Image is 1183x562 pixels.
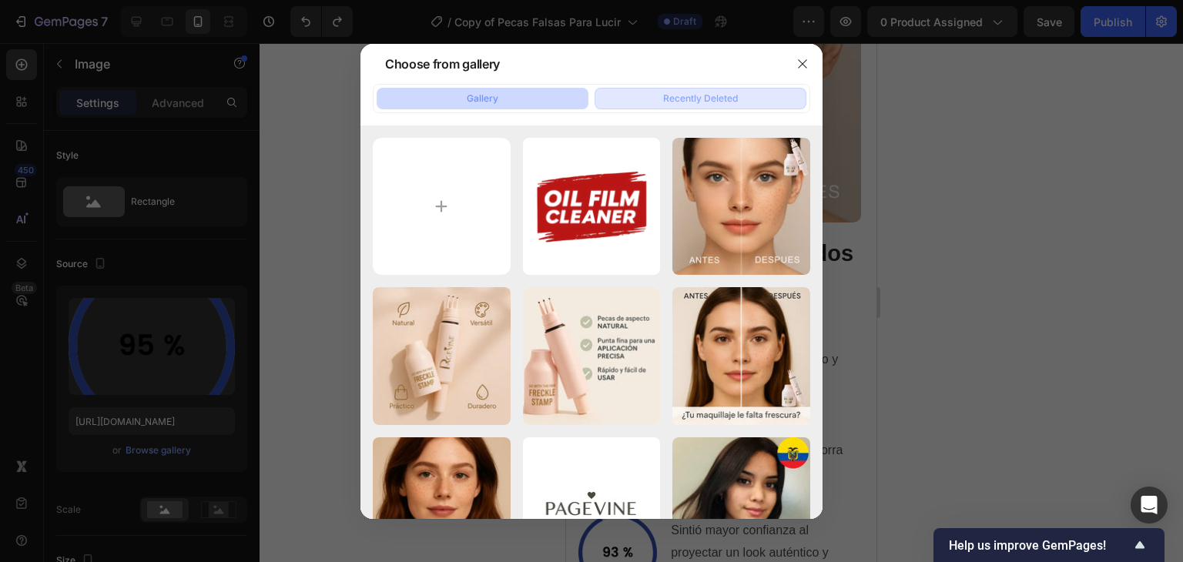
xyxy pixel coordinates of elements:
div: Recently Deleted [663,92,738,105]
span: Help us improve GemPages! [949,538,1131,553]
img: image [523,478,661,533]
img: image [373,287,511,425]
img: image [672,287,810,425]
div: Choose from gallery [385,55,500,73]
div: Gallery [467,92,498,105]
button: Gallery [377,88,588,109]
button: Recently Deleted [595,88,806,109]
p: Notó un acabado más fresco y natural en su maquillaje. [105,306,297,350]
div: Open Intercom Messenger [1131,487,1168,524]
img: image [523,165,661,247]
img: image [672,138,810,276]
p: Sintió mayor confianza al proyectar un look auténtico y atractivo. [105,477,297,543]
button: Show survey - Help us improve GemPages! [949,536,1149,554]
img: image [523,287,661,425]
p: Dijo que el marcador les ahorra tiempo en su rutina diaria. [105,396,297,441]
div: Image [32,267,65,281]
